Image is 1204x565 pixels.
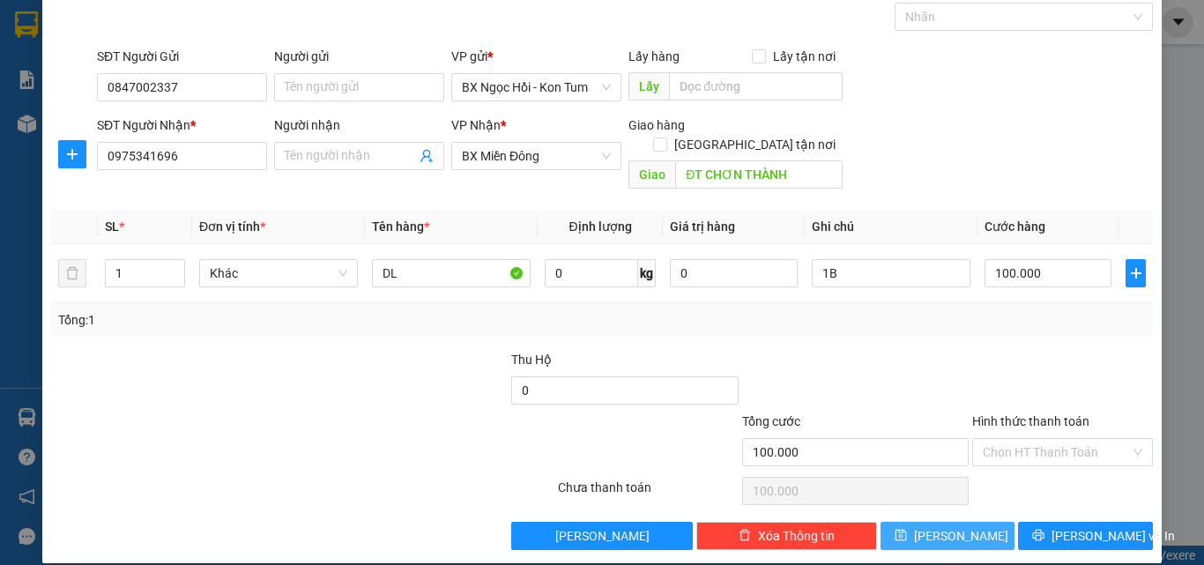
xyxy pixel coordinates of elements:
[914,526,1008,546] span: [PERSON_NAME]
[667,135,843,154] span: [GEOGRAPHIC_DATA] tận nơi
[462,74,611,100] span: BX Ngọc Hồi - Kon Tum
[105,219,119,234] span: SL
[59,147,85,161] span: plus
[511,353,552,367] span: Thu Hộ
[511,522,692,550] button: [PERSON_NAME]
[805,210,977,244] th: Ghi chú
[628,118,685,132] span: Giao hàng
[451,47,621,66] div: VP gửi
[812,259,970,287] input: Ghi Chú
[274,47,444,66] div: Người gửi
[1126,266,1145,280] span: plus
[766,47,843,66] span: Lấy tận nơi
[1052,526,1175,546] span: [PERSON_NAME] và In
[1018,522,1153,550] button: printer[PERSON_NAME] và In
[972,414,1089,428] label: Hình thức thanh toán
[742,414,800,428] span: Tổng cước
[372,259,531,287] input: VD: Bàn, Ghế
[569,219,631,234] span: Định lượng
[628,160,675,189] span: Giao
[462,143,611,169] span: BX Miền Đông
[420,149,434,163] span: user-add
[451,118,501,132] span: VP Nhận
[985,219,1045,234] span: Cước hàng
[628,49,680,63] span: Lấy hàng
[638,259,656,287] span: kg
[372,219,429,234] span: Tên hàng
[669,72,843,100] input: Dọc đường
[675,160,843,189] input: Dọc đường
[97,47,267,66] div: SĐT Người Gửi
[758,526,835,546] span: Xóa Thông tin
[555,526,650,546] span: [PERSON_NAME]
[696,522,877,550] button: deleteXóa Thông tin
[1126,259,1146,287] button: plus
[881,522,1015,550] button: save[PERSON_NAME]
[274,115,444,135] div: Người nhận
[210,260,347,286] span: Khác
[670,259,797,287] input: 0
[58,259,86,287] button: delete
[670,219,735,234] span: Giá trị hàng
[895,529,907,543] span: save
[58,310,466,330] div: Tổng: 1
[556,478,740,509] div: Chưa thanh toán
[1032,529,1044,543] span: printer
[97,115,267,135] div: SĐT Người Nhận
[628,72,669,100] span: Lấy
[58,140,86,168] button: plus
[199,219,265,234] span: Đơn vị tính
[739,529,751,543] span: delete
